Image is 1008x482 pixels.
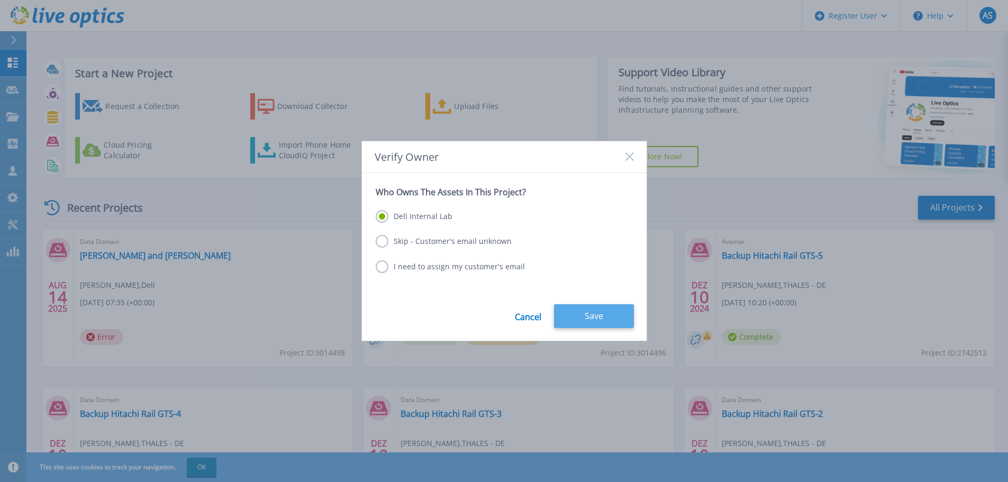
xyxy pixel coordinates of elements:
[375,151,439,163] span: Verify Owner
[376,210,452,223] label: Dell Internal Lab
[515,304,541,328] a: Cancel
[376,187,633,197] p: Who Owns The Assets In This Project?
[376,235,512,248] label: Skip - Customer's email unknown
[554,304,634,328] button: Save
[376,260,525,273] label: I need to assign my customer's email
